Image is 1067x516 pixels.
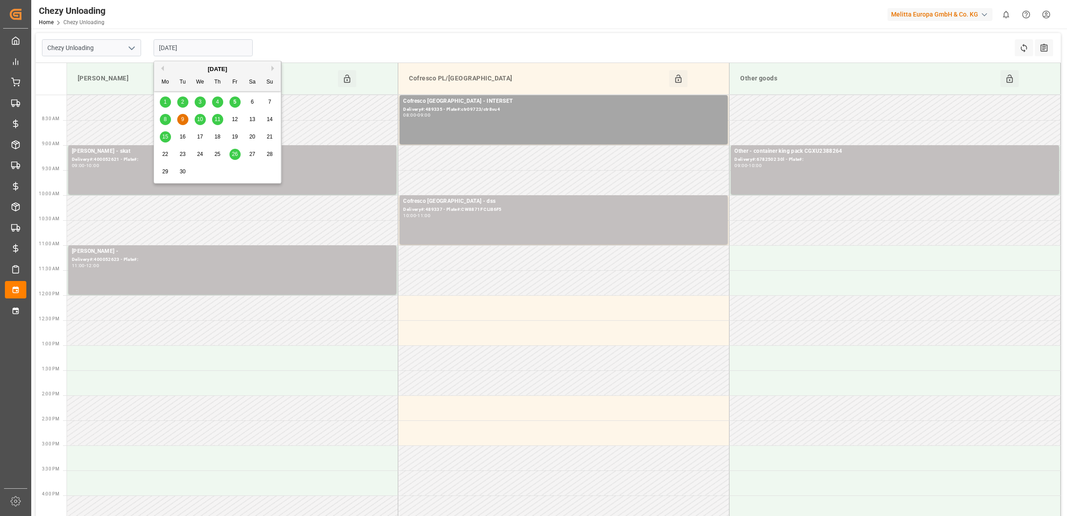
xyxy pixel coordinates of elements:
[160,114,171,125] div: Choose Monday, September 8th, 2025
[251,99,254,105] span: 6
[39,216,59,221] span: 10:30 AM
[229,149,241,160] div: Choose Friday, September 26th, 2025
[181,99,184,105] span: 2
[179,134,185,140] span: 16
[85,164,86,168] div: -
[42,39,141,56] input: Type to search/select
[747,164,749,168] div: -
[86,264,99,268] div: 12:00
[247,131,258,143] div: Choose Saturday, September 20th, 2025
[195,114,206,125] div: Choose Wednesday, September 10th, 2025
[212,114,223,125] div: Choose Thursday, September 11th, 2025
[179,151,185,157] span: 23
[267,151,272,157] span: 28
[417,113,430,117] div: 09:00
[734,147,1055,156] div: Other - container king pack CGXU2388264
[232,134,238,140] span: 19
[39,4,105,17] div: Chezy Unloading
[177,166,188,177] div: Choose Tuesday, September 30th, 2025
[734,156,1055,164] div: Delivery#:6782502 30l - Plate#:
[888,8,992,21] div: Melitta Europa GmbH & Co. KG
[267,134,272,140] span: 21
[160,77,171,88] div: Mo
[264,131,275,143] div: Choose Sunday, September 21st, 2025
[416,113,417,117] div: -
[416,214,417,218] div: -
[160,166,171,177] div: Choose Monday, September 29th, 2025
[247,96,258,108] div: Choose Saturday, September 6th, 2025
[177,96,188,108] div: Choose Tuesday, September 2nd, 2025
[403,197,724,206] div: Cofresco [GEOGRAPHIC_DATA] - dss
[249,151,255,157] span: 27
[39,241,59,246] span: 11:00 AM
[160,131,171,143] div: Choose Monday, September 15th, 2025
[229,114,241,125] div: Choose Friday, September 12th, 2025
[39,316,59,321] span: 12:30 PM
[72,264,85,268] div: 11:00
[162,134,168,140] span: 15
[268,99,271,105] span: 7
[42,391,59,396] span: 2:00 PM
[39,191,59,196] span: 10:00 AM
[249,116,255,122] span: 13
[162,168,168,175] span: 29
[125,41,138,55] button: open menu
[403,214,416,218] div: 10:00
[42,341,59,346] span: 1:00 PM
[164,116,167,122] span: 8
[177,114,188,125] div: Choose Tuesday, September 9th, 2025
[199,99,202,105] span: 3
[212,149,223,160] div: Choose Thursday, September 25th, 2025
[232,151,238,157] span: 26
[197,116,203,122] span: 10
[197,134,203,140] span: 17
[42,141,59,146] span: 9:00 AM
[247,77,258,88] div: Sa
[214,134,220,140] span: 18
[214,151,220,157] span: 25
[177,77,188,88] div: Tu
[177,149,188,160] div: Choose Tuesday, September 23rd, 2025
[403,206,724,214] div: Delivery#:489337 - Plate#:CW8871F CLI86F5
[177,131,188,143] div: Choose Tuesday, September 16th, 2025
[405,70,669,87] div: Cofresco PL/[GEOGRAPHIC_DATA]
[154,39,253,56] input: DD.MM.YYYY
[212,77,223,88] div: Th
[734,164,747,168] div: 09:00
[195,131,206,143] div: Choose Wednesday, September 17th, 2025
[403,113,416,117] div: 08:00
[39,291,59,296] span: 12:00 PM
[264,114,275,125] div: Choose Sunday, September 14th, 2025
[229,96,241,108] div: Choose Friday, September 5th, 2025
[214,116,220,122] span: 11
[229,77,241,88] div: Fr
[212,96,223,108] div: Choose Thursday, September 4th, 2025
[247,114,258,125] div: Choose Saturday, September 13th, 2025
[888,6,996,23] button: Melitta Europa GmbH & Co. KG
[42,491,59,496] span: 4:00 PM
[271,66,277,71] button: Next Month
[996,4,1016,25] button: show 0 new notifications
[160,96,171,108] div: Choose Monday, September 1st, 2025
[737,70,1000,87] div: Other goods
[158,66,164,71] button: Previous Month
[86,164,99,168] div: 10:00
[417,214,430,218] div: 11:00
[42,441,59,446] span: 3:00 PM
[72,256,393,264] div: Delivery#:400052623 - Plate#:
[157,93,279,180] div: month 2025-09
[42,416,59,421] span: 2:30 PM
[42,116,59,121] span: 8:30 AM
[85,264,86,268] div: -
[264,96,275,108] div: Choose Sunday, September 7th, 2025
[42,166,59,171] span: 9:30 AM
[195,77,206,88] div: We
[229,131,241,143] div: Choose Friday, September 19th, 2025
[216,99,219,105] span: 4
[267,116,272,122] span: 14
[72,147,393,156] div: [PERSON_NAME] - skat
[42,366,59,371] span: 1:30 PM
[247,149,258,160] div: Choose Saturday, September 27th, 2025
[72,164,85,168] div: 09:00
[72,156,393,164] div: Delivery#:400052621 - Plate#:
